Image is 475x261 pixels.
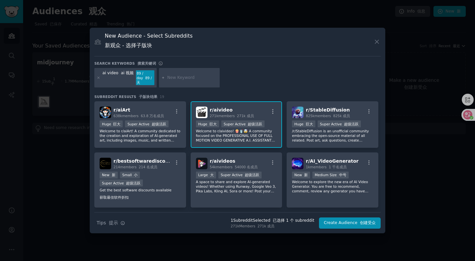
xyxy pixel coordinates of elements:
font: 89 / 天 [137,76,152,84]
span: r/ aivideos [210,158,236,164]
font: 新 [304,173,308,177]
font: 超级活跃 [344,122,359,126]
div: Huge [100,120,123,127]
font: 子版块结果 [139,95,157,99]
font: 超级活跃 [126,181,141,185]
font: 54000 名成员 [235,165,258,169]
font: ai 视频 [121,71,134,75]
div: Super Active [125,120,168,127]
span: Subreddit Results [94,94,157,99]
div: ai video [103,70,134,85]
font: 已选择 1 个 subreddit [273,218,314,223]
span: 214 members [113,165,157,169]
font: 巨大 [113,122,120,126]
font: 271k 成员 [258,224,274,228]
font: 提示 [109,220,118,225]
font: 214 名成员 [139,165,157,169]
span: r/ bestsoftwarediscounts [113,158,177,164]
font: 超级活跃 [245,173,259,177]
div: Large [196,172,216,179]
img: bestsoftwarediscounts [100,158,111,169]
div: New [292,172,310,179]
img: AI_VideoGenerator [292,158,303,169]
img: aiArt [100,107,111,118]
span: r/ aiArt [113,107,130,113]
font: 创建受众 [360,220,376,225]
font: 新 [112,173,115,177]
font: 巨大 [306,122,313,126]
font: 获取最佳软件折扣 [100,195,129,199]
div: Huge [196,120,219,127]
img: aivideo [196,107,207,118]
div: Huge [292,120,315,127]
div: Super Active [100,179,143,186]
font: 1 千名成员 [329,165,347,169]
font: 中号 [339,173,346,177]
font: 825k 成员 [333,114,350,118]
font: 小 [134,173,138,177]
div: Super Active [221,120,265,127]
div: Super Active [218,172,262,179]
font: 搜索关键词 [138,61,156,65]
span: 54k members [210,165,258,169]
font: 巨大 [209,122,217,126]
p: Welcome to explore the new era of AI Video Generator. You are free to recommend, comment, review ... [292,179,373,193]
font: 大 [210,173,214,177]
font: 271k 成员 [237,114,254,118]
span: 1k members [306,165,346,169]
h3: Search keywords [94,61,156,66]
span: 825k members [306,114,350,118]
p: A space to share and explore AI-generated videos! Whether using Runway, Google Veo 3, Pika Labs, ... [196,179,277,193]
div: Small [120,172,140,179]
span: r/ aivideo [210,107,233,113]
div: 271k Members [231,224,314,228]
font: 新观众 - 选择子版块 [105,42,152,49]
span: r/ AI_VideoGenerator [306,158,359,164]
p: Welcome to r/aiArt! A community dedicated to the creation and exploration of AI-generated art, in... [100,129,181,143]
div: 89 / day [136,70,154,85]
input: New Keyword [167,75,217,81]
p: /r/StableDiffusion is an unofficial community embracing the open-source material of all related. ... [292,129,373,143]
img: aivideos [196,158,207,169]
font: 超级活跃 [248,122,262,126]
button: Create Audience 创建受众 [319,217,381,229]
font: 超级活跃 [152,122,166,126]
div: New [100,172,118,179]
img: StableDiffusion [292,107,303,118]
span: 638k members [113,114,164,118]
div: Medium Size [312,172,349,179]
div: Super Active [318,120,361,127]
p: Welcome to r/aivideo! 🍿🥤🤯 A community focused on the PROFESSIONAL USE OF FULL MOTION VIDEO GENERA... [196,129,277,143]
span: r/ StableDiffusion [306,107,350,113]
span: Tips [97,219,118,226]
div: 1 Subreddit Selected [231,218,314,224]
span: 271k members [210,114,254,118]
span: 19 [160,95,164,99]
p: Get the best software discounts available [100,188,181,202]
h3: New Audience - Select Subreddits [105,32,193,51]
button: Tips 提示 [94,217,127,229]
font: 63.8 万名成员 [141,114,164,118]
